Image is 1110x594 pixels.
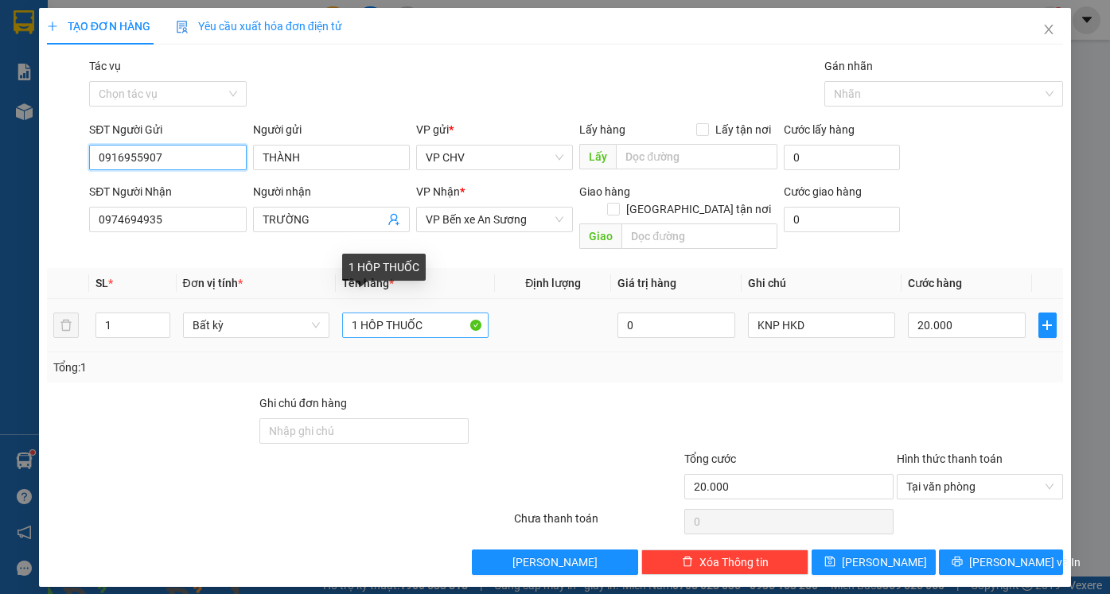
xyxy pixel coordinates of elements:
[126,25,214,45] span: Bến xe [GEOGRAPHIC_DATA]
[53,359,430,376] div: Tổng: 1
[1038,313,1057,338] button: plus
[126,9,218,22] strong: ĐỒNG PHƯỚC
[748,313,894,338] input: Ghi Chú
[1026,8,1071,52] button: Close
[579,185,630,198] span: Giao hàng
[6,10,76,80] img: logo
[969,553,1081,571] span: [PERSON_NAME] và In
[43,86,195,99] span: -----------------------------------------
[183,277,243,289] span: Đơn vị tính
[47,21,58,32] span: plus
[525,277,581,289] span: Định lượng
[95,277,108,289] span: SL
[952,556,963,569] span: printer
[906,475,1054,499] span: Tại văn phòng
[342,313,489,338] input: VD: Bàn, Ghế
[259,397,347,410] label: Ghi chú đơn hàng
[908,277,962,289] span: Cước hàng
[89,60,121,72] label: Tác vụ
[53,313,79,338] button: delete
[842,553,927,571] span: [PERSON_NAME]
[5,115,97,125] span: In ngày:
[512,553,598,571] span: [PERSON_NAME]
[126,71,195,80] span: Hotline: 19001152
[709,121,777,138] span: Lấy tận nơi
[579,223,621,249] span: Giao
[824,556,835,569] span: save
[784,145,900,170] input: Cước lấy hàng
[80,101,175,113] span: VPCHV1410250019
[35,115,97,125] span: 10:36:54 [DATE]
[641,549,808,575] button: deleteXóa Thông tin
[939,549,1063,575] button: printer[PERSON_NAME] và In
[812,549,936,575] button: save[PERSON_NAME]
[579,123,625,136] span: Lấy hàng
[5,103,175,112] span: [PERSON_NAME]:
[193,313,320,337] span: Bất kỳ
[1042,23,1055,36] span: close
[1039,319,1057,332] span: plus
[89,121,246,138] div: SĐT Người Gửi
[897,452,1003,465] label: Hình thức thanh toán
[684,452,736,465] span: Tổng cước
[621,223,777,249] input: Dọc đường
[253,121,410,138] div: Người gửi
[47,20,150,33] span: TẠO ĐƠN HÀNG
[426,146,563,169] span: VP CHV
[682,556,693,569] span: delete
[126,48,219,68] span: 01 Võ Văn Truyện, KP.1, Phường 2
[699,553,769,571] span: Xóa Thông tin
[176,21,189,33] img: icon
[176,20,342,33] span: Yêu cầu xuất hóa đơn điện tử
[416,121,573,138] div: VP gửi
[512,510,683,538] div: Chưa thanh toán
[89,183,246,200] div: SĐT Người Nhận
[617,313,735,338] input: 0
[342,254,426,281] div: 1 HÔP THUỐC
[416,185,460,198] span: VP Nhận
[426,208,563,231] span: VP Bến xe An Sương
[259,418,469,444] input: Ghi chú đơn hàng
[472,549,639,575] button: [PERSON_NAME]
[579,144,616,169] span: Lấy
[616,144,777,169] input: Dọc đường
[784,185,862,198] label: Cước giao hàng
[620,200,777,218] span: [GEOGRAPHIC_DATA] tận nơi
[784,207,900,232] input: Cước giao hàng
[784,123,855,136] label: Cước lấy hàng
[617,277,676,289] span: Giá trị hàng
[742,268,901,299] th: Ghi chú
[388,213,400,226] span: user-add
[824,60,873,72] label: Gán nhãn
[253,183,410,200] div: Người nhận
